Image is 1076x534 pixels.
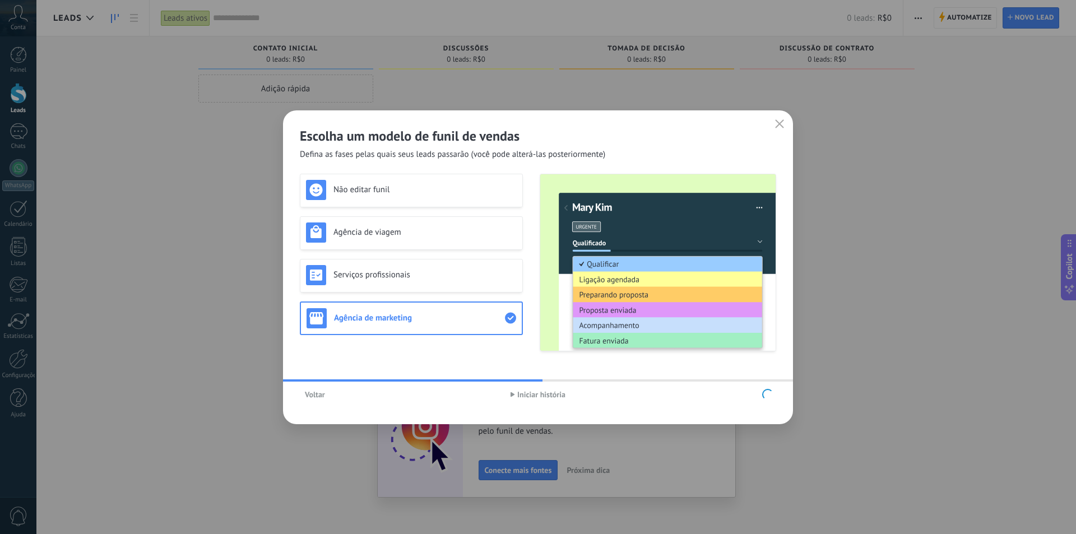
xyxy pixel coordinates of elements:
[505,386,571,403] button: Iniciar história
[300,149,605,160] span: Defina as fases pelas quais seus leads passarão (você pode alterá-las posteriormente)
[300,127,776,145] h2: Escolha um modelo de funil de vendas
[517,391,565,398] span: Iniciar história
[305,391,325,398] span: Voltar
[300,386,330,403] button: Voltar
